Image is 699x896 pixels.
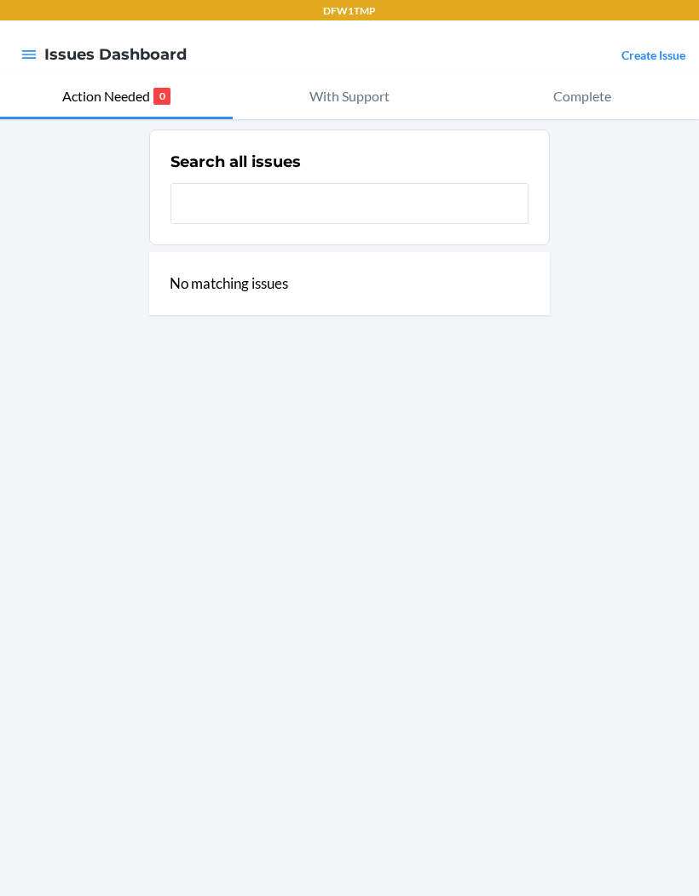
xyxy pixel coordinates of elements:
button: With Support [233,75,465,119]
p: DFW1TMP [323,3,376,19]
button: Complete [466,75,699,119]
h2: Search all issues [170,151,301,173]
p: Complete [553,86,611,106]
a: Create Issue [621,48,685,62]
div: No matching issues [149,252,550,315]
h4: Issues Dashboard [44,43,187,66]
p: 0 [153,88,170,105]
p: With Support [309,86,390,106]
p: Action Needed [62,86,150,106]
